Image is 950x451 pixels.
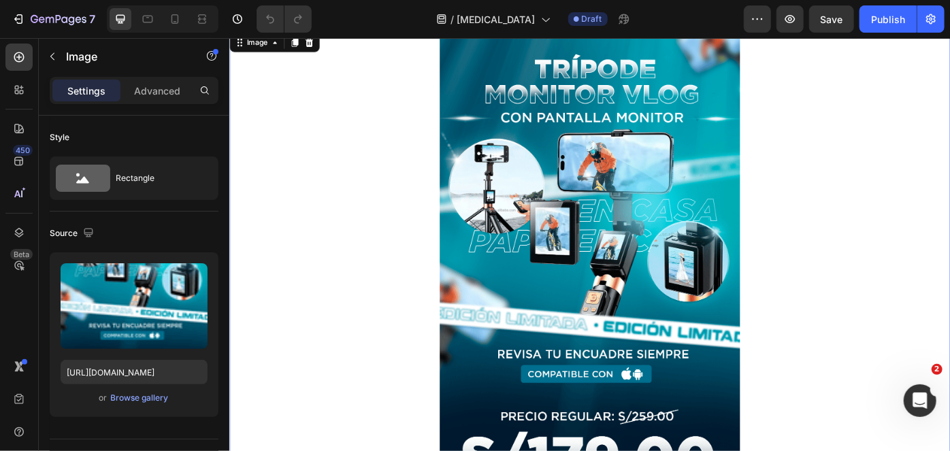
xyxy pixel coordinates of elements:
[50,131,69,144] div: Style
[5,5,101,33] button: 7
[859,5,917,33] button: Publish
[110,391,169,405] button: Browse gallery
[134,84,180,98] p: Advanced
[111,392,169,404] div: Browse gallery
[61,360,208,384] input: https://example.com/image.jpg
[451,12,455,27] span: /
[10,249,33,260] div: Beta
[821,14,843,25] span: Save
[229,38,950,451] iframe: Design area
[582,13,602,25] span: Draft
[99,390,108,406] span: or
[932,364,943,375] span: 2
[13,145,33,156] div: 450
[61,263,208,349] img: preview-image
[67,84,105,98] p: Settings
[89,11,95,27] p: 7
[257,5,312,33] div: Undo/Redo
[457,12,536,27] span: [MEDICAL_DATA]
[904,384,936,417] iframe: Intercom live chat
[116,163,199,194] div: Rectangle
[50,224,97,243] div: Source
[871,12,905,27] div: Publish
[66,48,182,65] p: Image
[809,5,854,33] button: Save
